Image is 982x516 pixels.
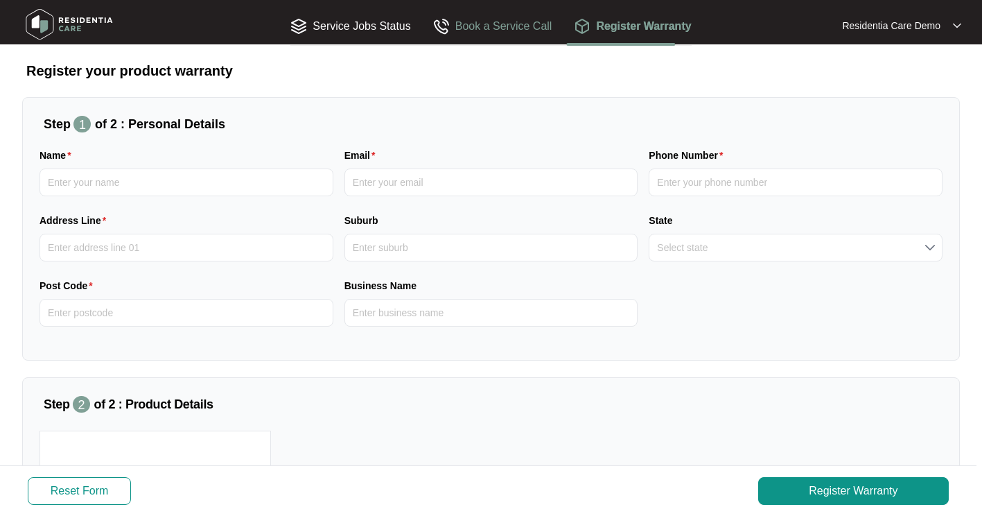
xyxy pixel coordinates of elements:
span: Register Warranty [809,483,897,499]
input: Post Code [40,299,333,327]
label: Name [40,148,77,162]
input: Address Line [40,234,333,261]
label: Suburb [344,214,389,227]
input: Name [40,169,333,196]
p: Residentia Care Demo [842,19,940,33]
p: 2 [78,397,85,413]
div: Book a Service Call [433,17,552,35]
p: Register your product warranty [26,61,960,80]
img: Service Jobs Status icon [290,18,307,35]
button: Reset Form [28,477,131,505]
p: 1 [79,115,85,135]
button: Register Warranty [758,477,949,505]
label: Email [344,148,381,162]
label: Post Code [40,279,98,293]
div: Service Jobs Status [290,17,410,35]
input: Business Name [344,299,638,327]
p: Step [44,114,71,134]
p: of 2 : Product Details [94,395,213,414]
input: Phone Number [649,169,942,196]
img: Register Warranty icon [574,18,590,35]
img: residentia care logo [21,3,118,45]
span: Reset Form [51,483,109,499]
img: Book a Service Call icon [433,18,450,35]
div: Register Warranty [574,17,691,35]
p: of 2 : Personal Details [95,114,225,134]
label: Phone Number [649,148,728,162]
label: Address Line [40,214,112,227]
input: Email [344,169,638,196]
img: dropdown arrow [953,22,961,29]
p: Step [44,395,70,414]
input: Suburb [344,234,638,261]
label: State [649,214,683,227]
label: Business Name [344,279,427,293]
